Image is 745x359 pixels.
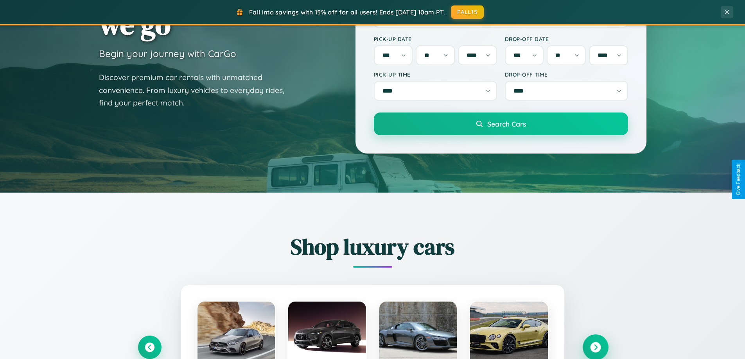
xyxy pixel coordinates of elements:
p: Discover premium car rentals with unmatched convenience. From luxury vehicles to everyday rides, ... [99,71,294,109]
div: Give Feedback [736,164,741,195]
h2: Shop luxury cars [138,232,607,262]
label: Drop-off Time [505,71,628,78]
span: Search Cars [487,120,526,128]
label: Drop-off Date [505,36,628,42]
h3: Begin your journey with CarGo [99,48,236,59]
button: Search Cars [374,113,628,135]
label: Pick-up Date [374,36,497,42]
label: Pick-up Time [374,71,497,78]
span: Fall into savings with 15% off for all users! Ends [DATE] 10am PT. [249,8,445,16]
button: FALL15 [451,5,484,19]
